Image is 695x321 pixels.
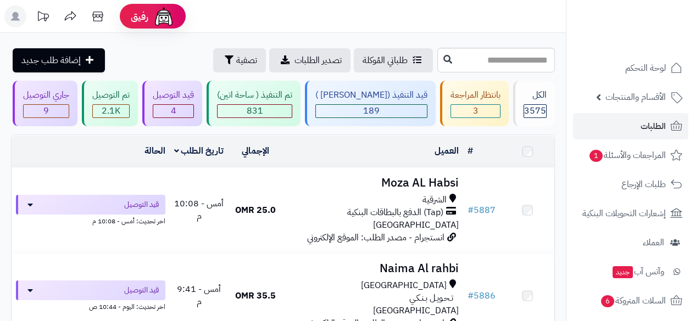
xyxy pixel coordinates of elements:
[468,204,496,217] a: #5887
[468,289,496,302] a: #5886
[80,81,140,126] a: تم التوصيل 2.1K
[124,199,159,210] span: قيد التوصيل
[573,55,688,81] a: لوحة التحكم
[235,289,276,302] span: 35.5 OMR
[316,105,427,117] div: 189
[140,81,204,126] a: قيد التوصيل 4
[269,48,351,72] a: تصدير الطلبات
[643,235,664,250] span: العملاء
[582,206,666,221] span: إشعارات التحويلات البنكية
[573,200,688,227] a: إشعارات التحويلات البنكية
[23,89,69,102] div: جاري التوصيل
[573,142,688,168] a: المراجعات والأسئلة1
[131,10,148,23] span: رفيق
[435,144,459,157] a: العميل
[422,194,447,206] span: الشرقية
[174,197,224,223] span: أمس - 10:08 م
[347,206,443,219] span: (Tap) الدفع بالبطاقات البنكية
[153,105,193,117] div: 4
[287,262,459,275] h3: Naima Al rahbi
[451,105,500,117] div: 3
[124,285,159,296] span: قيد التوصيل
[641,119,666,134] span: الطلبات
[363,104,380,117] span: 189
[213,48,266,72] button: تصفية
[600,293,666,308] span: السلات المتروكة
[354,48,433,72] a: طلباتي المُوكلة
[102,104,120,117] span: 2.1K
[573,113,688,139] a: الطلبات
[590,150,603,162] span: 1
[524,89,547,102] div: الكل
[451,89,501,102] div: بانتظار المراجعة
[13,48,105,72] a: إضافة طلب جديد
[294,54,342,67] span: تصدير الطلبات
[373,218,459,232] span: [GEOGRAPHIC_DATA]
[373,304,459,317] span: [GEOGRAPHIC_DATA]
[92,89,130,102] div: تم التوصيل
[16,300,165,312] div: اخر تحديث: اليوم - 10:44 ص
[303,81,438,126] a: قيد التنفيذ ([PERSON_NAME] ) 189
[287,177,459,189] h3: Moza AL Habsi
[177,283,221,308] span: أمس - 9:41 م
[625,60,666,76] span: لوحة التحكم
[605,89,666,105] span: الأقسام والمنتجات
[16,215,165,226] div: اخر تحديث: أمس - 10:08 م
[601,295,614,307] span: 6
[171,104,176,117] span: 4
[611,264,664,279] span: وآتس آب
[468,204,474,217] span: #
[613,266,633,278] span: جديد
[144,144,165,157] a: الحالة
[524,104,546,117] span: 3575
[43,104,49,117] span: 9
[21,54,81,67] span: إضافة طلب جديد
[236,54,257,67] span: تصفية
[621,177,666,192] span: طلبات الإرجاع
[573,288,688,314] a: السلات المتروكة6
[468,144,473,157] a: #
[588,148,666,163] span: المراجعات والأسئلة
[468,289,474,302] span: #
[409,292,453,305] span: تـحـويـل بـنـكـي
[247,104,263,117] span: 831
[217,89,292,102] div: تم التنفيذ ( ساحة اتين)
[10,81,80,126] a: جاري التوصيل 9
[174,144,224,157] a: تاريخ الطلب
[363,54,408,67] span: طلباتي المُوكلة
[204,81,303,126] a: تم التنفيذ ( ساحة اتين) 831
[153,5,175,27] img: ai-face.png
[242,144,269,157] a: الإجمالي
[93,105,129,117] div: 2088
[29,5,57,30] a: تحديثات المنصة
[573,171,688,198] a: طلبات الإرجاع
[473,104,479,117] span: 3
[361,279,447,292] span: [GEOGRAPHIC_DATA]
[438,81,511,126] a: بانتظار المراجعة 3
[153,89,194,102] div: قيد التوصيل
[573,258,688,285] a: وآتس آبجديد
[24,105,69,117] div: 9
[573,229,688,256] a: العملاء
[235,204,276,217] span: 25.0 OMR
[511,81,557,126] a: الكل3575
[315,89,427,102] div: قيد التنفيذ ([PERSON_NAME] )
[218,105,292,117] div: 831
[307,231,444,244] span: انستجرام - مصدر الطلب: الموقع الإلكتروني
